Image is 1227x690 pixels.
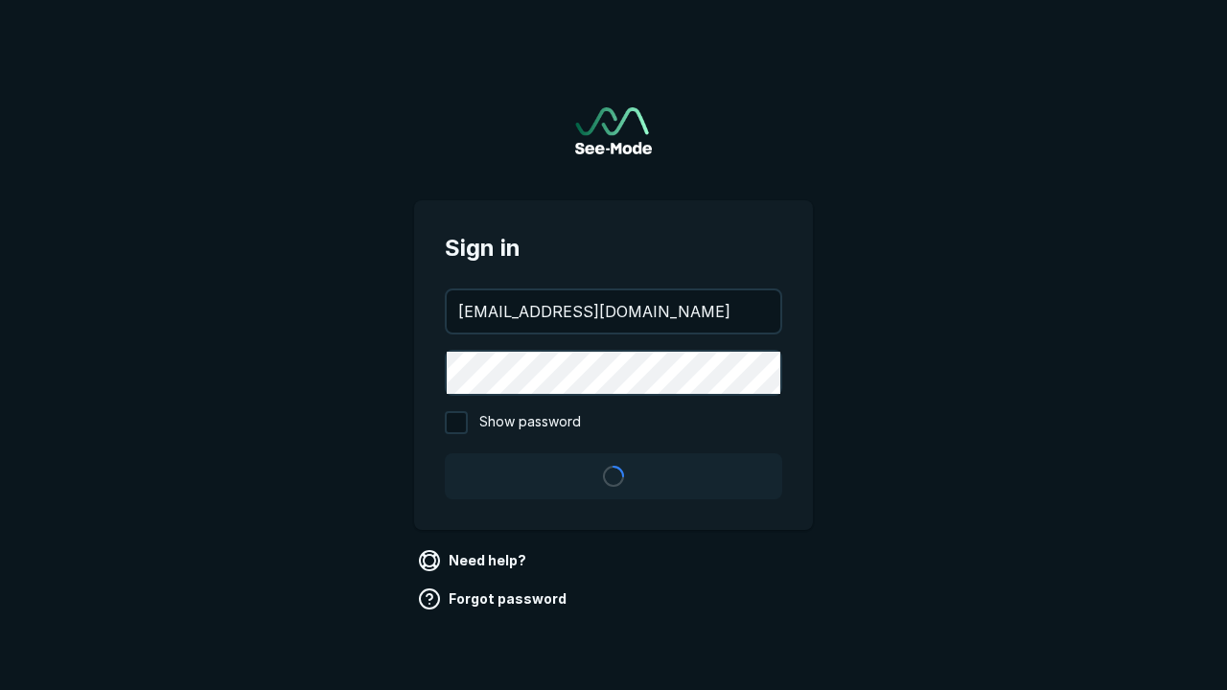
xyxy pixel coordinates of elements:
input: your@email.com [447,290,780,333]
span: Sign in [445,231,782,265]
span: Show password [479,411,581,434]
img: See-Mode Logo [575,107,652,154]
a: Go to sign in [575,107,652,154]
a: Need help? [414,545,534,576]
a: Forgot password [414,584,574,614]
